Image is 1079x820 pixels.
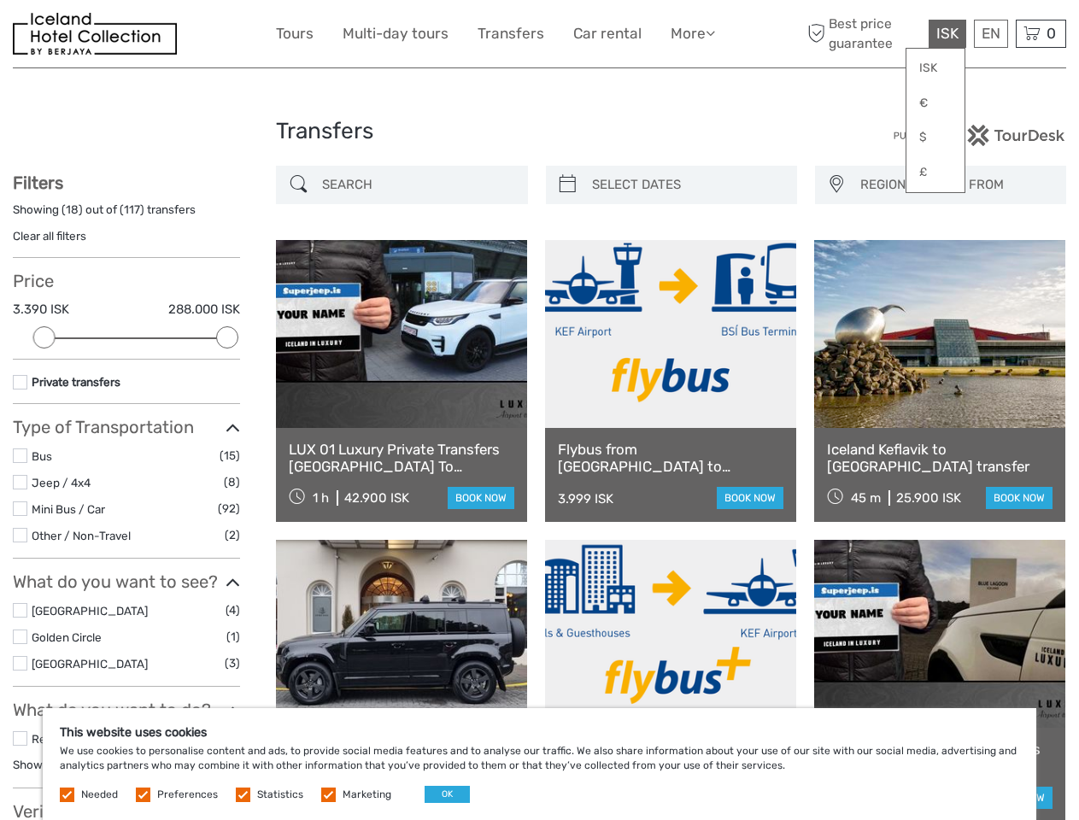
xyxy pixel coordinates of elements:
[906,157,965,188] a: £
[13,758,56,771] a: Show all
[13,301,69,319] label: 3.390 ISK
[224,472,240,492] span: (8)
[289,441,514,476] a: LUX 01 Luxury Private Transfers [GEOGRAPHIC_DATA] To [GEOGRAPHIC_DATA]
[717,487,783,509] a: book now
[226,600,240,620] span: (4)
[853,171,1058,199] button: REGION / STARTS FROM
[168,301,240,319] label: 288.000 ISK
[448,487,514,509] a: book now
[558,441,783,476] a: Flybus from [GEOGRAPHIC_DATA] to [GEOGRAPHIC_DATA] BSÍ
[13,229,86,243] a: Clear all filters
[32,732,113,746] a: Relaxation/Spa
[558,491,613,507] div: 3.999 ISK
[906,88,965,119] a: €
[827,441,1053,476] a: Iceland Keflavik to [GEOGRAPHIC_DATA] transfer
[32,476,91,489] a: Jeep / 4x4
[226,627,240,647] span: (1)
[313,490,329,506] span: 1 h
[344,490,409,506] div: 42.900 ISK
[478,21,544,46] a: Transfers
[896,490,961,506] div: 25.900 ISK
[986,487,1053,509] a: book now
[218,499,240,518] span: (92)
[1044,25,1058,42] span: 0
[573,21,642,46] a: Car rental
[906,53,965,84] a: ISK
[32,630,102,644] a: Golden Circle
[225,525,240,545] span: (2)
[60,725,1019,740] h5: This website uses cookies
[81,788,118,802] label: Needed
[157,788,218,802] label: Preferences
[13,571,240,592] h3: What do you want to see?
[13,13,177,55] img: 481-8f989b07-3259-4bb0-90ed-3da368179bdc_logo_small.jpg
[936,25,959,42] span: ISK
[13,173,63,193] strong: Filters
[32,529,131,542] a: Other / Non-Travel
[66,202,79,218] label: 18
[276,118,803,145] h1: Transfers
[32,657,148,671] a: [GEOGRAPHIC_DATA]
[220,446,240,466] span: (15)
[196,26,217,47] button: Open LiveChat chat widget
[13,700,240,720] h3: What do you want to do?
[343,788,391,802] label: Marketing
[906,122,965,153] a: $
[974,20,1008,48] div: EN
[225,653,240,673] span: (3)
[671,21,715,46] a: More
[13,202,240,228] div: Showing ( ) out of ( ) transfers
[276,21,314,46] a: Tours
[124,202,140,218] label: 117
[585,170,789,200] input: SELECT DATES
[43,708,1036,820] div: We use cookies to personalise content and ads, to provide social media features and to analyse ou...
[893,125,1066,146] img: PurchaseViaTourDesk.png
[13,271,240,291] h3: Price
[257,788,303,802] label: Statistics
[24,30,193,44] p: We're away right now. Please check back later!
[32,502,105,516] a: Mini Bus / Car
[425,786,470,803] button: OK
[803,15,924,52] span: Best price guarantee
[32,604,148,618] a: [GEOGRAPHIC_DATA]
[32,449,52,463] a: Bus
[315,170,519,200] input: SEARCH
[851,490,881,506] span: 45 m
[343,21,449,46] a: Multi-day tours
[13,417,240,437] h3: Type of Transportation
[32,375,120,389] a: Private transfers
